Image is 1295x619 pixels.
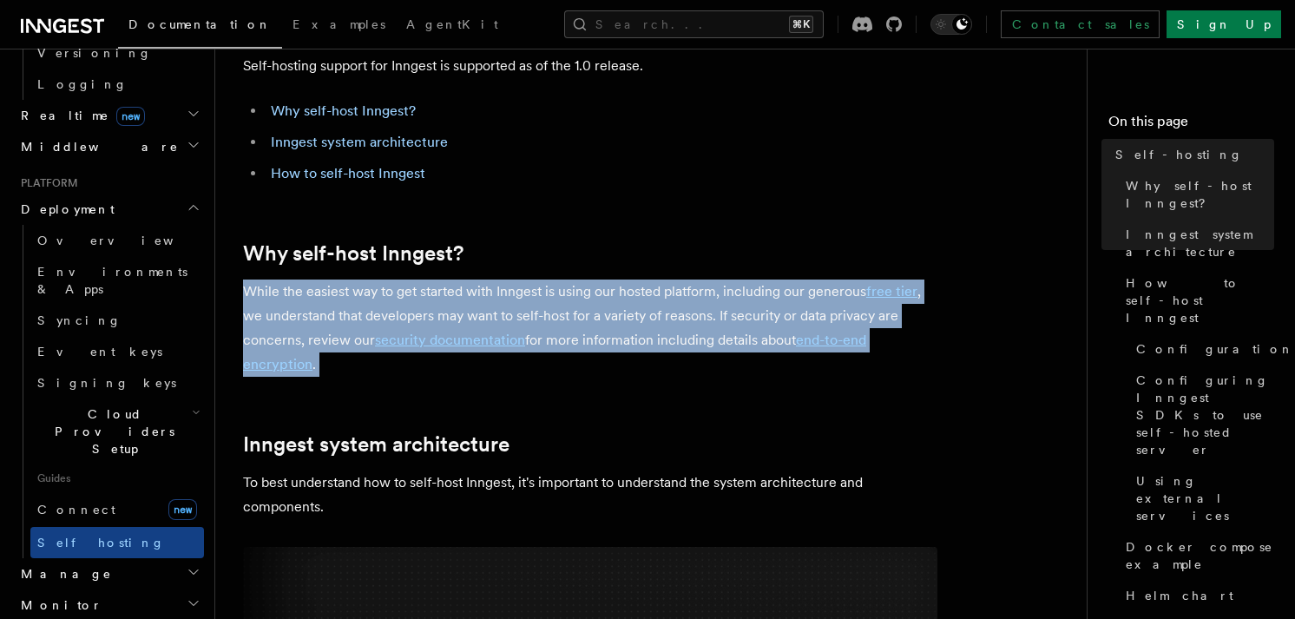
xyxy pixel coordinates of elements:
span: Versioning [37,46,152,60]
span: Self-hosting [1115,146,1243,163]
span: Event keys [37,345,162,359]
a: Connectnew [30,492,204,527]
a: security documentation [375,332,525,348]
div: Deployment [14,225,204,558]
a: Inngest system architecture [271,134,448,150]
a: Sign Up [1167,10,1281,38]
span: Logging [37,77,128,91]
span: Documentation [128,17,272,31]
span: Helm chart [1126,587,1233,604]
h4: On this page [1108,111,1274,139]
span: AgentKit [406,17,498,31]
button: Cloud Providers Setup [30,398,204,464]
span: Docker compose example [1126,538,1274,573]
span: Manage [14,565,112,583]
a: Why self-host Inngest? [1119,170,1274,219]
span: Realtime [14,107,145,124]
button: Middleware [14,131,204,162]
span: Middleware [14,138,179,155]
a: Helm chart [1119,580,1274,611]
span: Configuring Inngest SDKs to use self-hosted server [1136,372,1274,458]
span: new [116,107,145,126]
span: Monitor [14,596,102,614]
span: Configuration [1136,340,1294,358]
span: Signing keys [37,376,176,390]
a: Documentation [118,5,282,49]
span: Connect [37,503,115,517]
span: Inngest system architecture [1126,226,1274,260]
a: Using external services [1129,465,1274,531]
span: Environments & Apps [37,265,187,296]
p: To best understand how to self-host Inngest, it's important to understand the system architecture... [243,471,937,519]
a: Contact sales [1001,10,1160,38]
span: Why self-host Inngest? [1126,177,1274,212]
a: Configuring Inngest SDKs to use self-hosted server [1129,365,1274,465]
a: Examples [282,5,396,47]
a: Versioning [30,37,204,69]
a: Why self-host Inngest? [271,102,416,119]
a: Overview [30,225,204,256]
p: Self-hosting support for Inngest is supported as of the 1.0 release. [243,54,937,78]
span: Self hosting [37,536,165,550]
p: While the easiest way to get started with Inngest is using our hosted platform, including our gen... [243,280,937,377]
a: Self hosting [30,527,204,558]
span: How to self-host Inngest [1126,274,1274,326]
a: How to self-host Inngest [1119,267,1274,333]
a: Why self-host Inngest? [243,241,463,266]
span: Deployment [14,201,115,218]
a: Environments & Apps [30,256,204,305]
span: Platform [14,176,78,190]
a: Syncing [30,305,204,336]
button: Manage [14,558,204,589]
a: AgentKit [396,5,509,47]
a: free tier [866,283,917,300]
a: Configuration [1129,333,1274,365]
a: How to self-host Inngest [271,165,425,181]
kbd: ⌘K [789,16,813,33]
a: Signing keys [30,367,204,398]
a: Event keys [30,336,204,367]
button: Toggle dark mode [930,14,972,35]
span: new [168,499,197,520]
a: Docker compose example [1119,531,1274,580]
span: Guides [30,464,204,492]
span: Overview [37,234,216,247]
a: Self-hosting [1108,139,1274,170]
span: Syncing [37,313,122,327]
button: Deployment [14,194,204,225]
span: Using external services [1136,472,1274,524]
button: Search...⌘K [564,10,824,38]
span: Cloud Providers Setup [30,405,192,458]
a: Logging [30,69,204,100]
span: Examples [293,17,385,31]
a: Inngest system architecture [243,432,509,457]
a: Inngest system architecture [1119,219,1274,267]
button: Realtimenew [14,100,204,131]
